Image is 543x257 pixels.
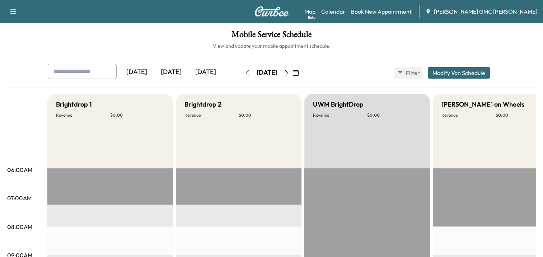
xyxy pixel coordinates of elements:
p: Revenue [441,112,496,118]
h5: UWM BrightDrop [313,99,364,109]
a: Calendar [321,7,345,16]
h5: [PERSON_NAME] on Wheels [441,99,524,109]
p: $ 0.00 [110,112,164,118]
button: Modify Van Schedule [428,67,490,79]
p: Revenue [313,112,367,118]
h5: Brightdrop 1 [56,99,92,109]
h5: Brightdrop 2 [184,99,221,109]
span: Filter [406,69,419,77]
a: Book New Appointment [351,7,412,16]
button: Filter [394,67,422,79]
h6: View and update your mobile appointment schedule. [7,42,536,50]
h1: Mobile Service Schedule [7,30,536,42]
p: $ 0.00 [367,112,421,118]
p: Revenue [184,112,239,118]
p: 07:00AM [7,194,32,202]
p: Revenue [56,112,110,118]
p: 06:00AM [7,165,32,174]
div: [DATE] [154,64,188,80]
div: [DATE] [188,64,223,80]
div: Beta [308,15,315,20]
div: [DATE] [257,68,277,77]
span: [PERSON_NAME] GMC [PERSON_NAME] [434,7,537,16]
p: $ 0.00 [239,112,293,118]
a: MapBeta [304,7,315,16]
div: [DATE] [120,64,154,80]
p: 08:00AM [7,223,32,231]
img: Curbee Logo [254,6,289,17]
